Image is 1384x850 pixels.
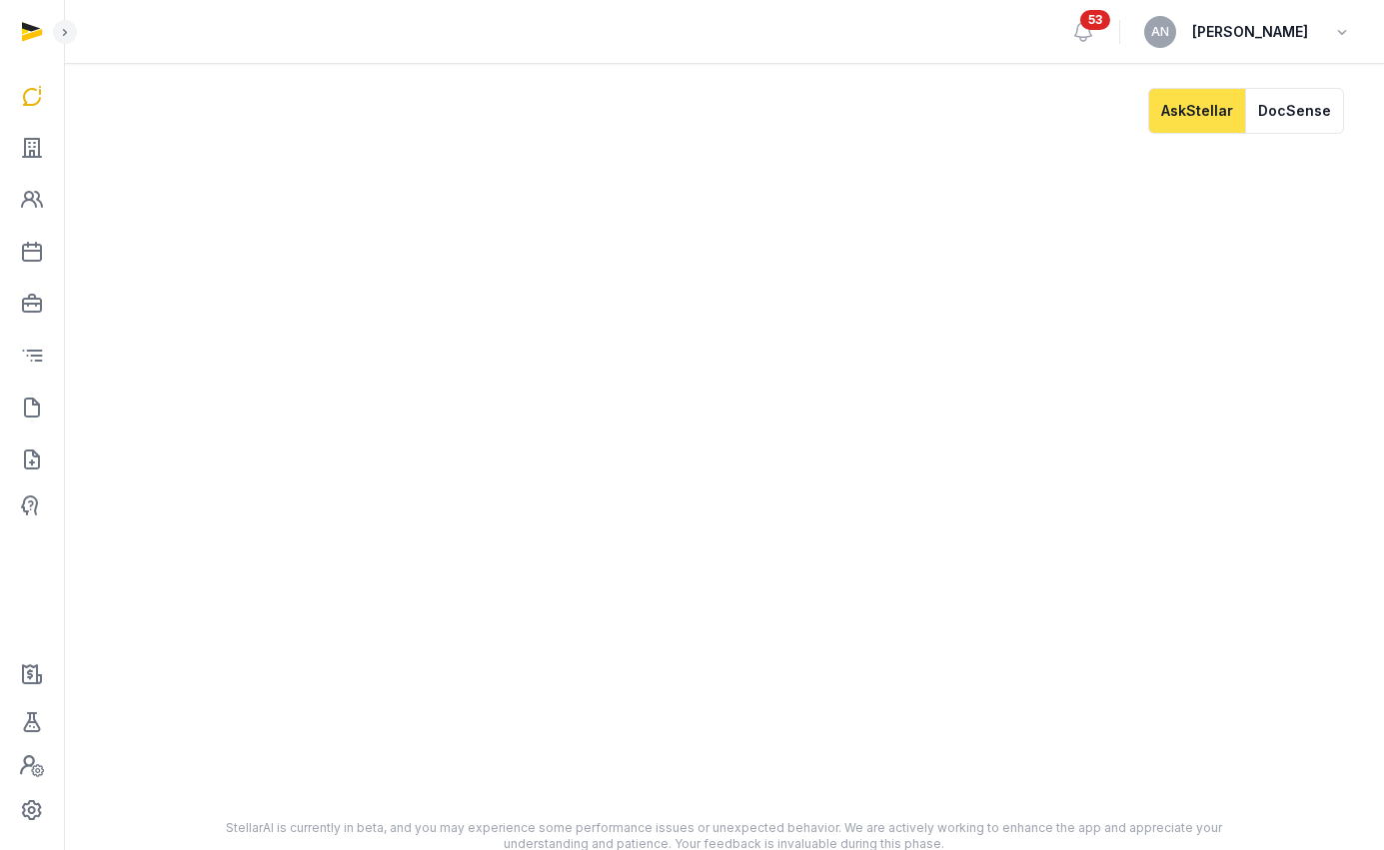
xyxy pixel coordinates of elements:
[1144,16,1176,48] button: AN
[1151,26,1169,38] span: AN
[1080,10,1110,30] span: 53
[1192,20,1308,44] span: [PERSON_NAME]
[1148,88,1245,134] button: AskStellar
[1245,88,1344,134] button: DocSense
